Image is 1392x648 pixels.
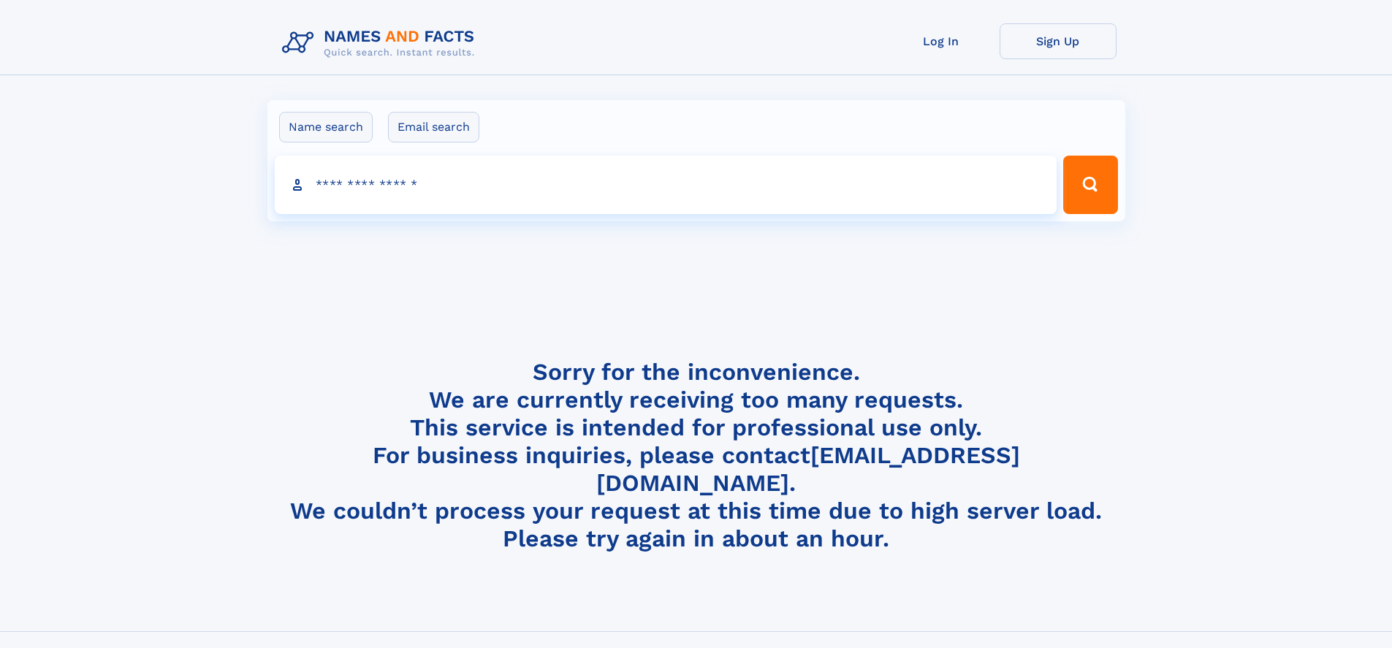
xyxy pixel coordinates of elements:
[276,23,487,63] img: Logo Names and Facts
[276,358,1117,553] h4: Sorry for the inconvenience. We are currently receiving too many requests. This service is intend...
[388,112,479,142] label: Email search
[275,156,1057,214] input: search input
[596,441,1020,497] a: [EMAIL_ADDRESS][DOMAIN_NAME]
[279,112,373,142] label: Name search
[1000,23,1117,59] a: Sign Up
[883,23,1000,59] a: Log In
[1063,156,1117,214] button: Search Button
